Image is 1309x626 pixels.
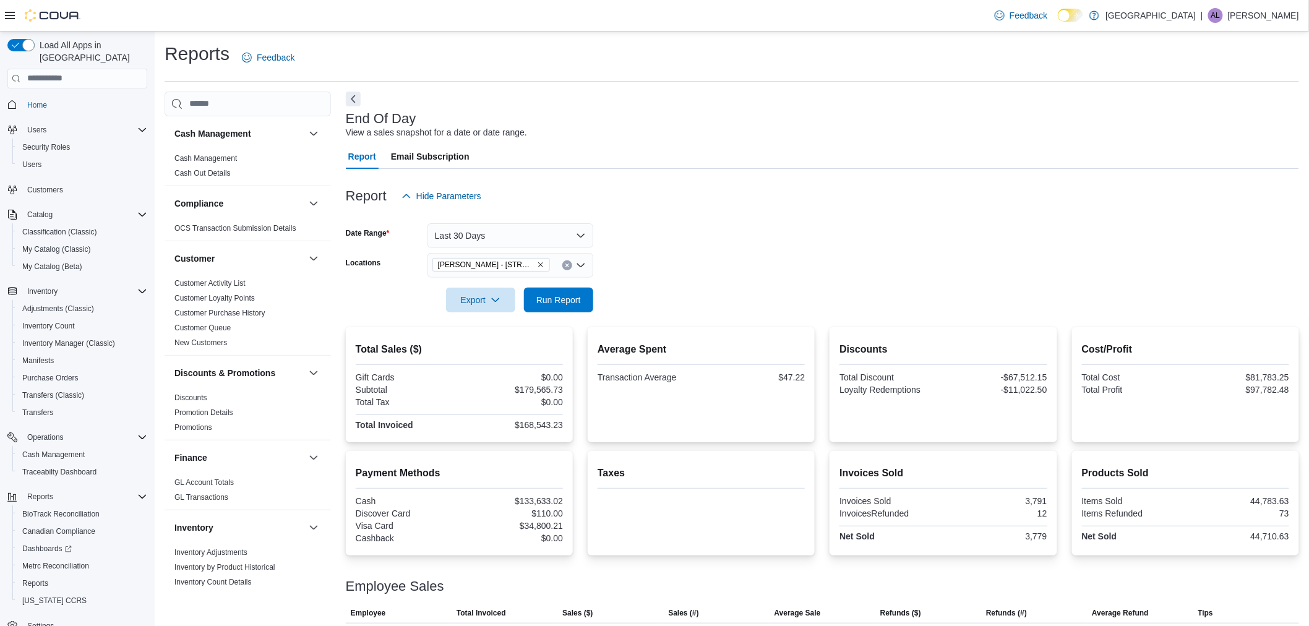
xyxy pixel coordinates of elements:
[174,422,212,432] span: Promotions
[1105,8,1196,23] p: [GEOGRAPHIC_DATA]
[346,126,527,139] div: View a sales snapshot for a date or date range.
[461,420,563,430] div: $168,543.23
[174,338,227,348] span: New Customers
[524,288,593,312] button: Run Report
[839,508,941,518] div: InvoicesRefunded
[12,300,152,317] button: Adjustments (Classic)
[12,523,152,540] button: Canadian Compliance
[17,559,94,573] a: Metrc Reconciliation
[562,260,572,270] button: Clear input
[27,432,64,442] span: Operations
[165,221,331,241] div: Compliance
[17,593,92,608] a: [US_STATE] CCRS
[174,279,246,288] a: Customer Activity List
[27,210,53,220] span: Catalog
[22,284,62,299] button: Inventory
[174,562,275,572] span: Inventory by Product Historical
[1082,372,1183,382] div: Total Cost
[839,372,941,382] div: Total Discount
[2,96,152,114] button: Home
[1211,8,1221,23] span: AL
[174,547,247,557] span: Inventory Adjustments
[22,182,147,197] span: Customers
[1188,372,1289,382] div: $81,783.25
[174,338,227,347] a: New Customers
[2,181,152,199] button: Customers
[174,493,228,502] a: GL Transactions
[17,576,53,591] a: Reports
[461,372,563,382] div: $0.00
[165,41,230,66] h1: Reports
[12,317,152,335] button: Inventory Count
[17,225,102,239] a: Classification (Classic)
[17,371,84,385] a: Purchase Orders
[391,144,470,169] span: Email Subscription
[12,575,152,592] button: Reports
[775,608,821,618] span: Average Sale
[1092,608,1149,618] span: Average Refund
[17,405,58,420] a: Transfers
[174,169,231,178] a: Cash Out Details
[17,259,147,274] span: My Catalog (Beta)
[22,321,75,331] span: Inventory Count
[17,593,147,608] span: Washington CCRS
[174,452,304,464] button: Finance
[1188,531,1289,541] div: 44,710.63
[346,228,390,238] label: Date Range
[174,294,255,302] a: Customer Loyalty Points
[880,608,921,618] span: Refunds ($)
[22,578,48,588] span: Reports
[12,540,152,557] a: Dashboards
[2,488,152,505] button: Reports
[457,608,506,618] span: Total Invoiced
[17,157,46,172] a: Users
[839,496,941,506] div: Invoices Sold
[174,452,207,464] h3: Finance
[1082,496,1183,506] div: Items Sold
[1082,342,1289,357] h2: Cost/Profit
[22,244,91,254] span: My Catalog (Classic)
[1188,508,1289,518] div: 73
[1082,531,1117,541] strong: Net Sold
[306,520,321,535] button: Inventory
[174,393,207,403] span: Discounts
[537,261,544,268] button: Remove Classen - 1217 N. Classen Blvd from selection in this group
[174,521,213,534] h3: Inventory
[17,447,90,462] a: Cash Management
[1082,385,1183,395] div: Total Profit
[22,338,115,348] span: Inventory Manager (Classic)
[27,286,58,296] span: Inventory
[17,388,147,403] span: Transfers (Classic)
[17,524,100,539] a: Canadian Compliance
[17,140,75,155] a: Security Roles
[668,608,698,618] span: Sales (#)
[990,3,1052,28] a: Feedback
[22,207,147,222] span: Catalog
[1082,466,1289,481] h2: Products Sold
[12,446,152,463] button: Cash Management
[22,430,147,445] span: Operations
[174,521,304,534] button: Inventory
[22,284,147,299] span: Inventory
[1082,508,1183,518] div: Items Refunded
[12,387,152,404] button: Transfers (Classic)
[22,142,70,152] span: Security Roles
[346,258,381,268] label: Locations
[22,450,85,460] span: Cash Management
[2,206,152,223] button: Catalog
[12,223,152,241] button: Classification (Classic)
[346,189,387,204] h3: Report
[22,227,97,237] span: Classification (Classic)
[397,184,486,208] button: Hide Parameters
[174,153,237,163] span: Cash Management
[27,100,47,110] span: Home
[461,533,563,543] div: $0.00
[17,319,147,333] span: Inventory Count
[174,408,233,418] span: Promotion Details
[356,521,457,531] div: Visa Card
[2,283,152,300] button: Inventory
[306,196,321,211] button: Compliance
[306,366,321,380] button: Discounts & Promotions
[174,408,233,417] a: Promotion Details
[1188,496,1289,506] div: 44,783.63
